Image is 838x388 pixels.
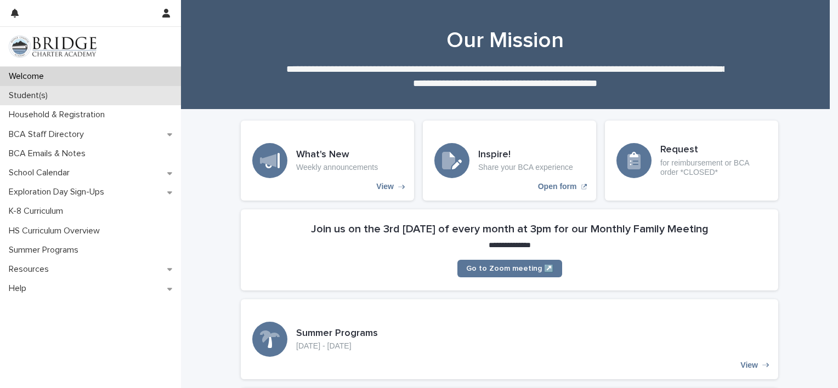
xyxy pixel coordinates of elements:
a: Go to Zoom meeting ↗️ [457,260,562,277]
p: Summer Programs [4,245,87,255]
h3: Request [660,144,767,156]
p: Resources [4,264,58,275]
a: View [241,121,414,201]
p: Open form [538,182,577,191]
p: Welcome [4,71,53,82]
p: Household & Registration [4,110,114,120]
span: Go to Zoom meeting ↗️ [466,265,553,272]
h3: Summer Programs [296,328,378,340]
h3: What's New [296,149,378,161]
p: K-8 Curriculum [4,206,72,216]
p: BCA Staff Directory [4,129,93,140]
p: Student(s) [4,90,56,101]
p: HS Curriculum Overview [4,226,109,236]
p: Exploration Day Sign-Ups [4,187,113,197]
p: School Calendar [4,168,78,178]
p: Share your BCA experience [478,163,573,172]
h1: Our Mission [236,27,774,54]
h3: Inspire! [478,149,573,161]
p: Weekly announcements [296,163,378,172]
h2: Join us on the 3rd [DATE] of every month at 3pm for our Monthly Family Meeting [311,222,709,236]
p: [DATE] - [DATE] [296,341,378,351]
p: Help [4,283,35,294]
p: View [376,182,394,191]
p: for reimbursement or BCA order *CLOSED* [660,158,767,177]
a: Open form [423,121,596,201]
a: View [241,299,778,379]
p: View [740,361,758,370]
img: V1C1m3IdTEidaUdm9Hs0 [9,36,97,58]
p: BCA Emails & Notes [4,149,94,159]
